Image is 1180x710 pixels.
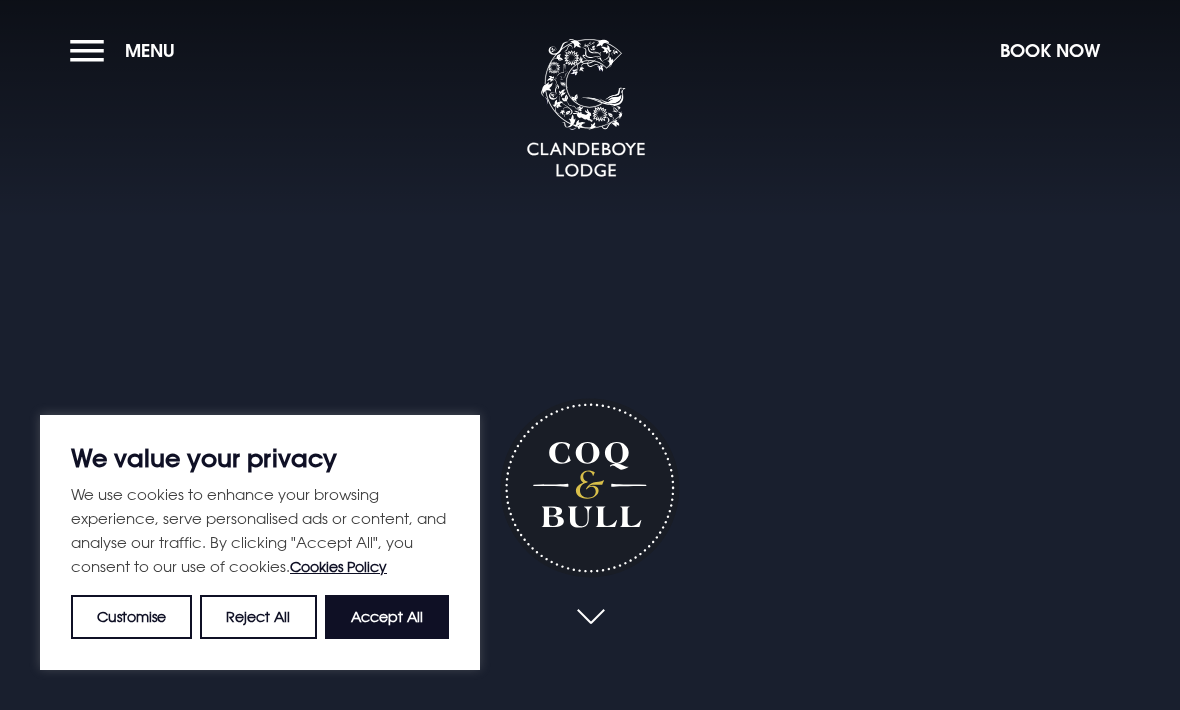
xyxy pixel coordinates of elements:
img: Clandeboye Lodge [526,39,646,179]
h1: Coq & Bull [500,398,679,577]
span: Menu [125,39,175,62]
p: We value your privacy [71,446,449,470]
button: Customise [71,595,192,639]
div: We value your privacy [40,415,480,670]
button: Reject All [200,595,316,639]
button: Menu [70,29,185,72]
button: Accept All [325,595,449,639]
p: We use cookies to enhance your browsing experience, serve personalised ads or content, and analys... [71,482,449,579]
button: Book Now [990,29,1110,72]
a: Cookies Policy [290,558,387,575]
